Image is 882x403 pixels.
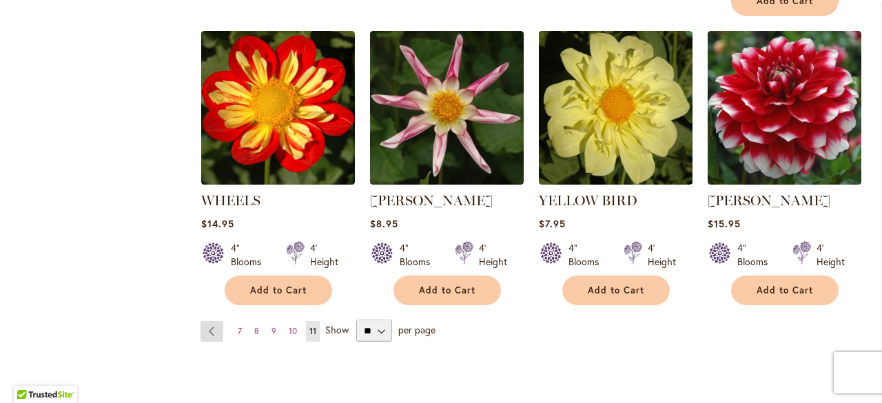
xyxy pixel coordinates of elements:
span: Add to Cart [419,285,475,296]
a: WHEELS [201,192,260,209]
button: Add to Cart [562,276,670,305]
span: Add to Cart [588,285,644,296]
span: Add to Cart [250,285,307,296]
span: $7.95 [539,217,566,230]
div: 4" Blooms [400,241,438,269]
img: ZAKARY ROBERT [708,31,861,185]
div: 4" Blooms [737,241,776,269]
span: 11 [309,326,316,336]
span: 7 [238,326,242,336]
div: 4" Blooms [231,241,269,269]
div: 4' Height [648,241,676,269]
a: [PERSON_NAME] [708,192,830,209]
a: ZAKARY ROBERT [708,174,861,187]
button: Add to Cart [731,276,839,305]
a: YELLOW BIRD [539,192,637,209]
span: Add to Cart [757,285,813,296]
div: 4' Height [479,241,507,269]
a: WILLIE WILLIE [370,174,524,187]
a: YELLOW BIRD [539,174,693,187]
a: 10 [285,321,300,342]
div: 4' Height [817,241,845,269]
a: 9 [268,321,280,342]
a: 7 [234,321,245,342]
span: 9 [271,326,276,336]
span: per page [398,323,435,336]
span: $14.95 [201,217,234,230]
span: Show [325,323,349,336]
span: $8.95 [370,217,398,230]
div: 4' Height [310,241,338,269]
div: 4" Blooms [568,241,607,269]
a: 8 [251,321,263,342]
img: YELLOW BIRD [539,31,693,185]
button: Add to Cart [393,276,501,305]
span: 8 [254,326,259,336]
button: Add to Cart [225,276,332,305]
span: $15.95 [708,217,741,230]
a: WHEELS [201,174,355,187]
img: WHEELS [201,31,355,185]
a: [PERSON_NAME] [370,192,493,209]
span: 10 [289,326,297,336]
img: WILLIE WILLIE [370,31,524,185]
iframe: Launch Accessibility Center [10,354,49,393]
